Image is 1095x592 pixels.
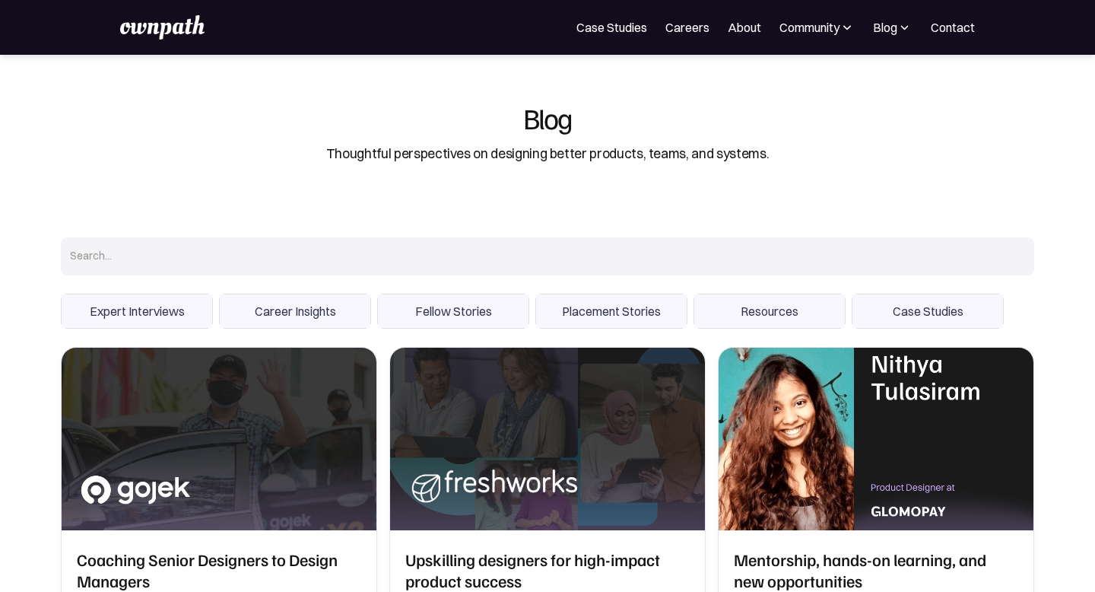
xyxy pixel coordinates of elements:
div: 3 of 6 [377,294,529,329]
div: 2 of 6 [219,294,371,329]
div: 6 of 6 [852,294,1004,329]
div: Blog [873,18,912,37]
h2: Coaching Senior Designers to Design Managers [77,549,361,591]
span: Placement Stories [536,294,687,328]
div: Blog [523,103,572,132]
img: Upskilling designers for high-impact product success [390,348,705,530]
form: Search [61,237,1034,329]
div: Blog [873,18,897,37]
a: Careers [665,18,709,37]
span: Career Insights [220,294,370,328]
span: Case Studies [852,294,1003,328]
div: 5 of 6 [693,294,846,329]
div: Community [779,18,839,37]
div: 1 of 6 [61,294,213,329]
div: carousel [61,294,1034,329]
img: Mentorship, hands-on learning, and new opportunities [719,348,1033,530]
div: Thoughtful perspectives on designing better products, teams, and systems. [326,144,769,164]
h2: Upskilling designers for high-impact product success [405,549,690,591]
a: Case Studies [576,18,647,37]
img: Coaching Senior Designers to Design Managers [62,348,376,530]
div: Community [779,18,855,37]
span: Resources [694,294,845,328]
input: Search... [61,237,1034,275]
a: Contact [931,18,975,37]
h2: Mentorship, hands-on learning, and new opportunities [734,549,1018,591]
span: Fellow Stories [378,294,528,328]
a: About [728,18,761,37]
div: 4 of 6 [535,294,687,329]
span: Expert Interviews [62,294,212,328]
